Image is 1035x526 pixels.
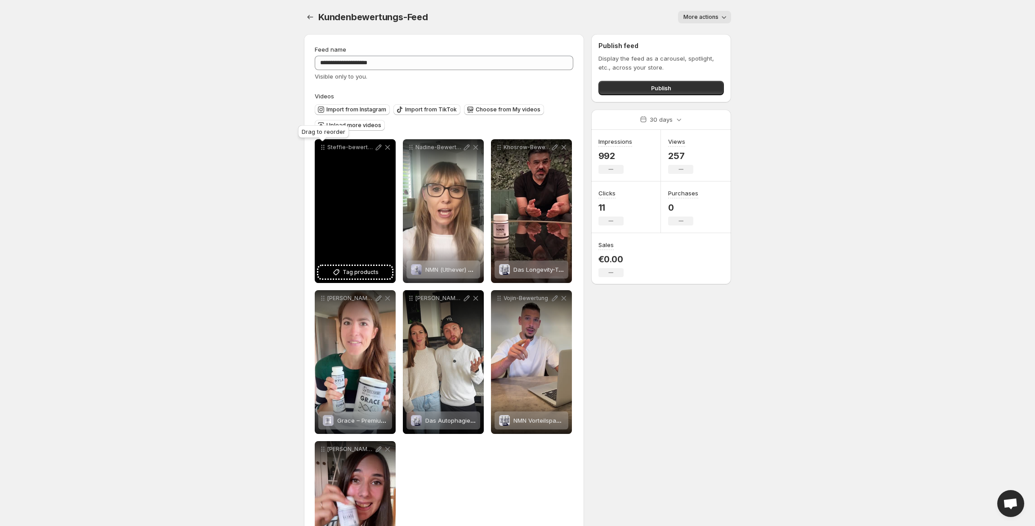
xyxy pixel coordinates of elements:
[668,150,693,161] p: 257
[323,415,334,426] img: Grace – Premium Kollagen Pulver (Verisol® B)
[491,139,572,283] div: Khosrow-BewertungDas Longevity-Trio im SetDas Longevity-Trio im Set
[327,144,374,151] p: Steffie-bewertet-NMN
[504,144,550,151] p: Khosrow-Bewertung
[997,490,1024,517] div: Open chat
[405,106,457,113] span: Import from TikTok
[650,115,673,124] p: 30 days
[513,417,604,424] span: NMN Vorteilspack NAD+ Booster
[513,266,584,273] span: Das Longevity-Trio im Set
[598,202,624,213] p: 11
[318,12,428,22] span: Kundenbewertungs-Feed
[425,266,491,273] span: NMN (Uthever) Kapseln
[315,139,396,283] div: Steffie-bewertet-NMNTag products
[499,264,510,275] img: Das Longevity-Trio im Set
[315,73,367,80] span: Visible only to you.
[425,417,502,424] span: Das Autophagie Duo im Set
[411,415,422,426] img: Das Autophagie Duo im Set
[598,189,616,198] h3: Clicks
[304,11,317,23] button: Settings
[327,295,374,302] p: [PERSON_NAME]-Bewertung
[315,93,334,100] span: Videos
[668,202,698,213] p: 0
[504,295,550,302] p: Vojin-Bewertung
[668,137,685,146] h3: Views
[598,240,614,249] h3: Sales
[393,104,460,115] button: Import from TikTok
[598,150,632,161] p: 992
[476,106,540,113] span: Choose from My videos
[403,290,484,434] div: [PERSON_NAME] & Axel BewertungDas Autophagie Duo im SetDas Autophagie Duo im Set
[415,144,462,151] p: Nadine-Bewertung
[464,104,544,115] button: Choose from My videos
[343,268,379,277] span: Tag products
[327,446,374,453] p: [PERSON_NAME]-Bewertung
[403,139,484,283] div: Nadine-BewertungNMN (Uthever) KapselnNMN (Uthever) Kapseln
[499,415,510,426] img: NMN Vorteilspack NAD+ Booster
[683,13,718,21] span: More actions
[326,106,386,113] span: Import from Instagram
[315,46,346,53] span: Feed name
[651,84,671,93] span: Publish
[318,266,392,278] button: Tag products
[315,104,390,115] button: Import from Instagram
[491,290,572,434] div: Vojin-BewertungNMN Vorteilspack NAD+ BoosterNMN Vorteilspack NAD+ Booster
[598,137,632,146] h3: Impressions
[337,417,465,424] span: Grace – Premium Kollagen Pulver (Verisol® B)
[678,11,731,23] button: More actions
[668,189,698,198] h3: Purchases
[598,54,724,72] p: Display the feed as a carousel, spotlight, etc., across your store.
[415,295,462,302] p: [PERSON_NAME] & Axel Bewertung
[326,122,381,129] span: Upload more videos
[411,264,422,275] img: NMN (Uthever) Kapseln
[598,41,724,50] h2: Publish feed
[598,254,624,265] p: €0.00
[315,120,385,131] button: Upload more videos
[598,81,724,95] button: Publish
[315,290,396,434] div: [PERSON_NAME]-BewertungGrace – Premium Kollagen Pulver (Verisol® B)Grace – Premium Kollagen Pulve...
